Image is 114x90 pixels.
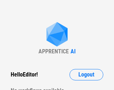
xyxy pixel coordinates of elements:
[78,72,94,78] span: Logout
[43,22,71,48] img: Apprentice AI
[38,48,69,55] div: APPRENTICE
[11,69,38,80] div: Hello Editor !
[71,48,76,55] div: AI
[69,69,103,80] button: Logout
